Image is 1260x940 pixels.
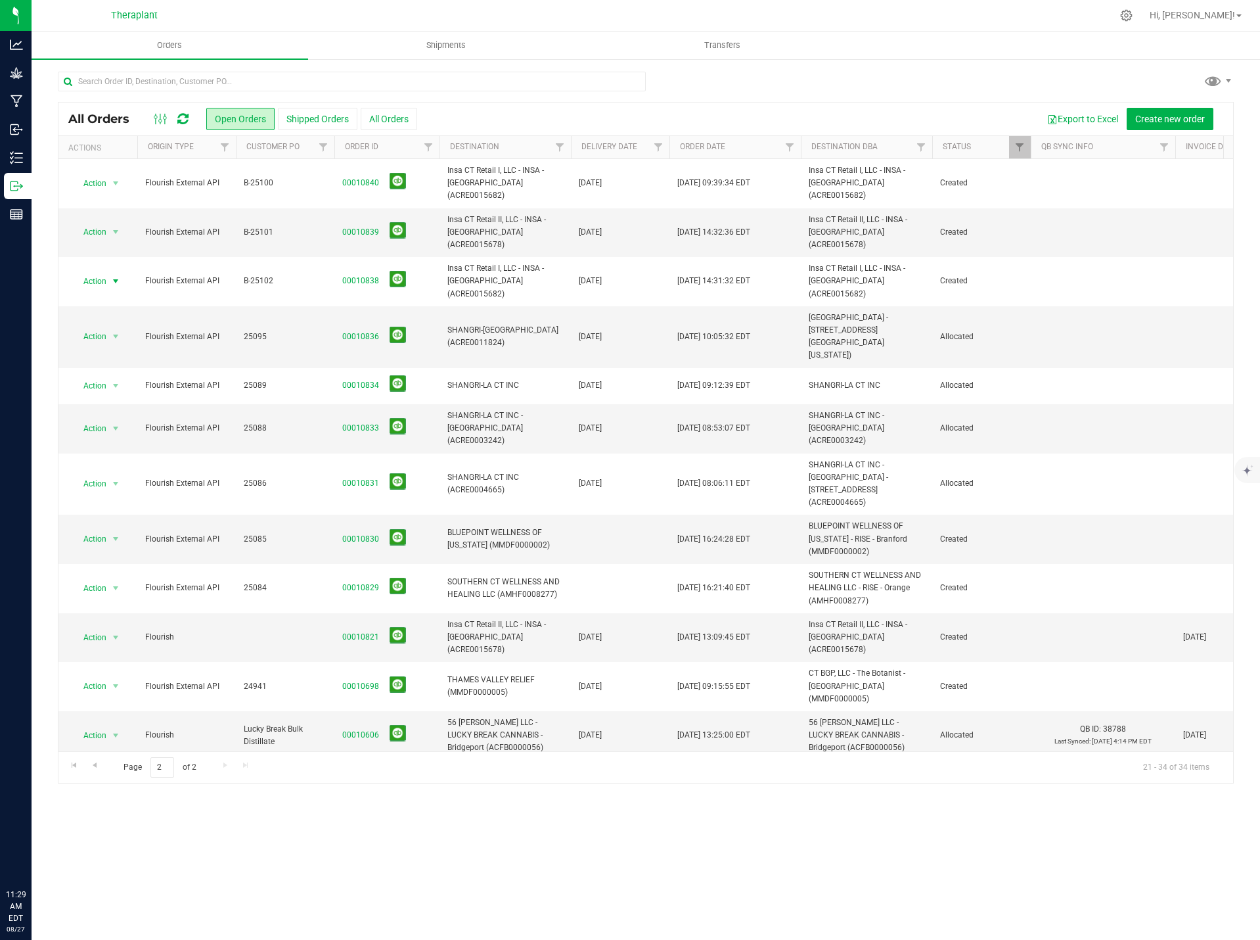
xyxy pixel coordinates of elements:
span: [DATE] 09:39:34 EDT [677,177,750,189]
span: All Orders [68,112,143,126]
a: Filter [1009,136,1031,158]
span: [DATE] 13:09:45 EDT [677,631,750,644]
a: Destination [450,142,499,151]
inline-svg: Inbound [10,123,23,136]
a: Filter [549,136,571,158]
input: Search Order ID, Destination, Customer PO... [58,72,646,91]
span: [DATE] [579,226,602,239]
a: Shipments [308,32,585,59]
span: Theraplant [111,10,158,21]
span: Flourish External API [145,331,228,343]
span: Action [72,174,107,193]
span: [DATE] 14:31:32 EDT [677,275,750,287]
span: Allocated [940,379,1023,392]
span: Insa CT Retail II, LLC - INSA - [GEOGRAPHIC_DATA] (ACRE0015678) [809,619,924,657]
a: Order Date [680,142,725,151]
span: Action [72,579,107,598]
inline-svg: Inventory [10,151,23,164]
span: 24941 [244,680,326,693]
a: 00010821 [342,631,379,644]
span: Flourish External API [145,422,228,435]
span: Created [940,177,1023,189]
inline-svg: Outbound [10,179,23,193]
span: Action [72,628,107,647]
span: Insa CT Retail II, LLC - INSA - [GEOGRAPHIC_DATA] (ACRE0015678) [447,214,563,252]
span: Flourish External API [145,226,228,239]
span: [DATE] 09:15:55 EDT [677,680,750,693]
span: 38788 [1103,724,1126,734]
span: select [108,223,124,241]
span: Created [940,226,1023,239]
button: All Orders [361,108,417,130]
span: Action [72,327,107,346]
inline-svg: Grow [10,66,23,80]
span: Insa CT Retail II, LLC - INSA - [GEOGRAPHIC_DATA] (ACRE0015678) [447,619,563,657]
a: 00010840 [342,177,379,189]
inline-svg: Reports [10,208,23,221]
a: Order ID [345,142,378,151]
span: Last Synced: [1054,738,1091,745]
span: [DATE] 16:24:28 EDT [677,533,750,546]
span: 25095 [244,331,326,343]
p: 11:29 AM EDT [6,889,26,924]
a: Go to the previous page [85,757,104,775]
span: SHANGRI-LA CT INC [809,379,924,392]
span: BLUEPOINT WELLNESS OF [US_STATE] - RISE - Branford (MMDF0000002) [809,520,924,558]
div: Actions [68,143,132,153]
span: [DATE] 4:14 PM EDT [1092,738,1152,745]
span: [DATE] [1183,729,1206,741]
span: B-25100 [244,177,326,189]
span: B-25101 [244,226,326,239]
span: SHANGRI-LA CT INC - [GEOGRAPHIC_DATA] (ACRE0003242) [447,410,563,448]
span: Action [72,475,107,493]
span: B-25102 [244,275,326,287]
span: SHANGRI-LA CT INC - [GEOGRAPHIC_DATA] - [STREET_ADDRESS] (ACRE0004665) [809,459,924,509]
span: [DATE] 08:06:11 EDT [677,477,750,490]
span: SHANGRI-[GEOGRAPHIC_DATA] (ACRE0011824) [447,324,563,349]
button: Shipped Orders [278,108,357,130]
span: Action [72,419,107,438]
span: THAMES VALLEY RELIEF (MMDF0000005) [447,674,563,699]
a: Delivery Date [581,142,637,151]
span: SHANGRI-LA CT INC (ACRE0004665) [447,471,563,496]
span: SOUTHERN CT WELLNESS AND HEALING LLC - RISE - Orange (AMHF0008277) [809,569,924,607]
span: SHANGRI-LA CT INC - [GEOGRAPHIC_DATA] (ACRE0003242) [809,410,924,448]
span: Created [940,631,1023,644]
span: Flourish External API [145,533,228,546]
span: [GEOGRAPHIC_DATA] - [STREET_ADDRESS][GEOGRAPHIC_DATA][US_STATE]) [809,312,924,362]
span: [DATE] 16:21:40 EDT [677,582,750,594]
span: 56 [PERSON_NAME] LLC - LUCKY BREAK CANNABIS - Bridgeport (ACFB0000056) [809,717,924,755]
span: Created [940,680,1023,693]
span: SOUTHERN CT WELLNESS AND HEALING LLC (AMHF0008277) [447,576,563,601]
span: Created [940,275,1023,287]
span: [DATE] [1183,631,1206,644]
span: 25084 [244,582,326,594]
span: SHANGRI-LA CT INC [447,379,563,392]
span: Created [940,582,1023,594]
span: 25086 [244,477,326,490]
span: Allocated [940,422,1023,435]
span: [DATE] 08:53:07 EDT [677,422,750,435]
a: QB Sync Info [1041,142,1093,151]
span: [DATE] 10:05:32 EDT [677,331,750,343]
span: Flourish External API [145,477,228,490]
span: Shipments [409,39,484,51]
p: 08/27 [6,924,26,934]
a: Origin Type [148,142,194,151]
a: Status [943,142,971,151]
a: Orders [32,32,308,59]
a: Filter [214,136,236,158]
span: Page of 2 [112,757,207,778]
span: Flourish [145,631,228,644]
a: Filter [313,136,334,158]
span: [DATE] [579,275,602,287]
a: 00010698 [342,680,379,693]
a: 00010833 [342,422,379,435]
span: [DATE] [579,177,602,189]
span: Flourish External API [145,582,228,594]
span: select [108,628,124,647]
span: 25089 [244,379,326,392]
a: Filter [1154,136,1175,158]
span: Flourish [145,729,228,741]
span: 25085 [244,533,326,546]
